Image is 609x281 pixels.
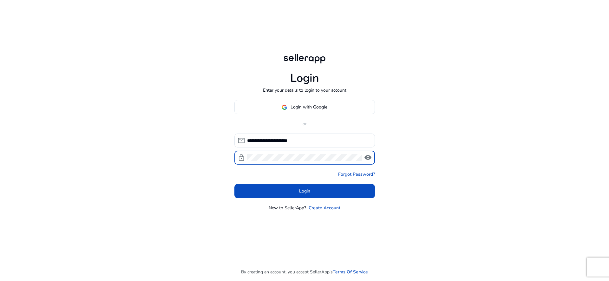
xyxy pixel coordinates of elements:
p: New to SellerApp? [269,205,306,211]
a: Forgot Password? [338,171,375,178]
img: google-logo.svg [282,104,287,110]
button: Login [234,184,375,198]
p: Enter your details to login to your account [263,87,346,94]
p: or [234,121,375,127]
span: lock [238,154,245,161]
a: Terms Of Service [333,269,368,275]
span: mail [238,137,245,144]
h1: Login [290,71,319,85]
span: Login with Google [291,104,327,110]
span: visibility [364,154,372,161]
button: Login with Google [234,100,375,114]
span: Login [299,188,310,194]
a: Create Account [309,205,340,211]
